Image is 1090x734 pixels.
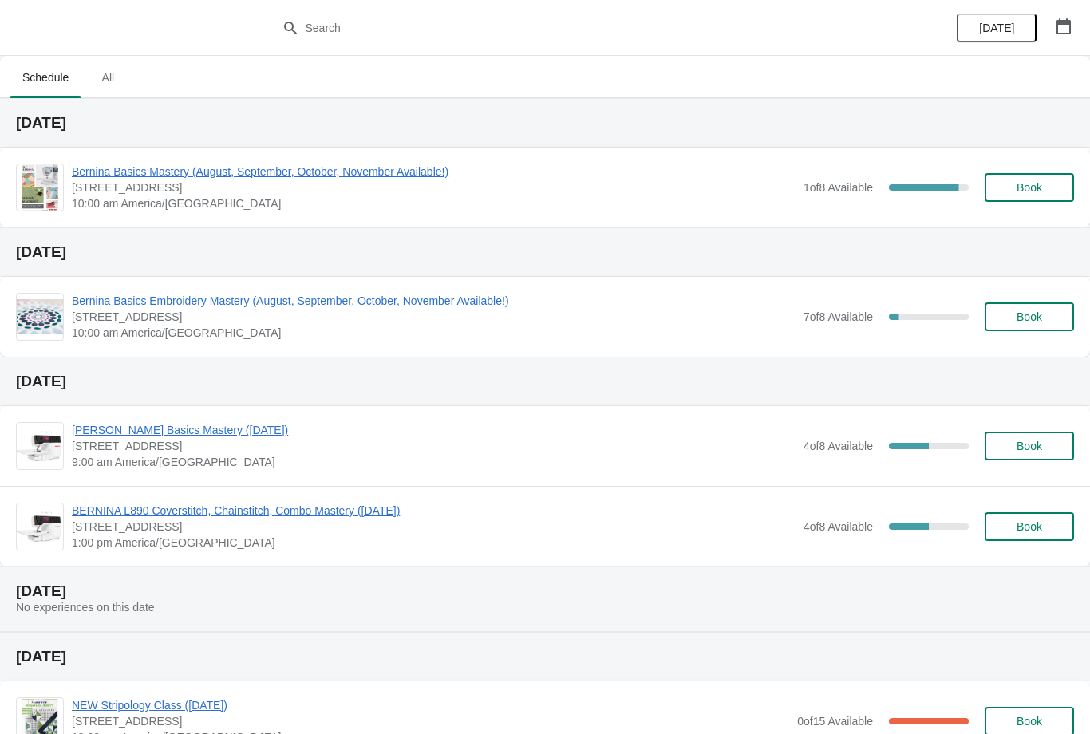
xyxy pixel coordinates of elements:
span: [STREET_ADDRESS] [72,713,789,729]
img: BERNINA Serger Basics Mastery (September 18, 2025) | 1300 Salem Rd SW, Suite 350, Rochester, MN 5... [17,428,63,464]
span: [STREET_ADDRESS] [72,438,796,454]
h2: [DATE] [16,244,1074,260]
span: 0 of 15 Available [797,715,873,728]
span: [STREET_ADDRESS] [72,180,796,195]
h2: [DATE] [16,115,1074,131]
span: 1 of 8 Available [804,181,873,194]
span: BERNINA L890 Coverstitch, Chainstitch, Combo Mastery ([DATE]) [72,503,796,519]
span: 9:00 am America/[GEOGRAPHIC_DATA] [72,454,796,470]
span: 4 of 8 Available [804,440,873,452]
span: No experiences on this date [16,601,155,614]
span: 10:00 am America/[GEOGRAPHIC_DATA] [72,195,796,211]
h2: [DATE] [16,583,1074,599]
span: 10:00 am America/[GEOGRAPHIC_DATA] [72,325,796,341]
button: Book [985,302,1074,331]
span: Book [1017,520,1042,533]
span: Book [1017,715,1042,728]
h2: [DATE] [16,649,1074,665]
span: 7 of 8 Available [804,310,873,323]
button: Book [985,432,1074,460]
img: BERNINA L890 Coverstitch, Chainstitch, Combo Mastery (September 18, 2025) | 1300 Salem Rd SW, Sui... [17,509,63,545]
span: [DATE] [979,22,1014,34]
button: Book [985,173,1074,202]
span: Book [1017,310,1042,323]
span: [STREET_ADDRESS] [72,519,796,535]
span: All [88,63,128,92]
span: 4 of 8 Available [804,520,873,533]
input: Search [305,14,818,42]
img: Bernina Basics Embroidery Mastery (August, September, October, November Available!) | 1300 Salem ... [17,299,63,333]
span: [STREET_ADDRESS] [72,309,796,325]
button: [DATE] [957,14,1037,42]
img: Bernina Basics Mastery (August, September, October, November Available!) | 1300 Salem Rd SW, Suit... [22,164,57,211]
span: Schedule [10,63,81,92]
button: Book [985,512,1074,541]
span: Book [1017,440,1042,452]
span: 1:00 pm America/[GEOGRAPHIC_DATA] [72,535,796,550]
span: Bernina Basics Embroidery Mastery (August, September, October, November Available!) [72,293,796,309]
span: Book [1017,181,1042,194]
h2: [DATE] [16,373,1074,389]
span: [PERSON_NAME] Basics Mastery ([DATE]) [72,422,796,438]
span: NEW Stripology Class ([DATE]) [72,697,789,713]
span: Bernina Basics Mastery (August, September, October, November Available!) [72,164,796,180]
